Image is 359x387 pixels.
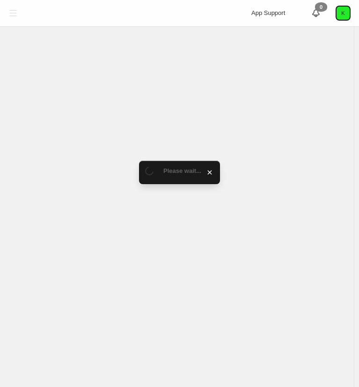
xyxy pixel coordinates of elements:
span: Please wait... [163,167,201,174]
div: 0 [315,2,327,12]
a: 0 [311,8,321,18]
button: Toggle menu [5,5,22,22]
button: Avatar with initials K [336,6,351,21]
span: Avatar with initials K [337,7,350,20]
span: App Support [251,9,285,16]
text: K [341,10,345,16]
